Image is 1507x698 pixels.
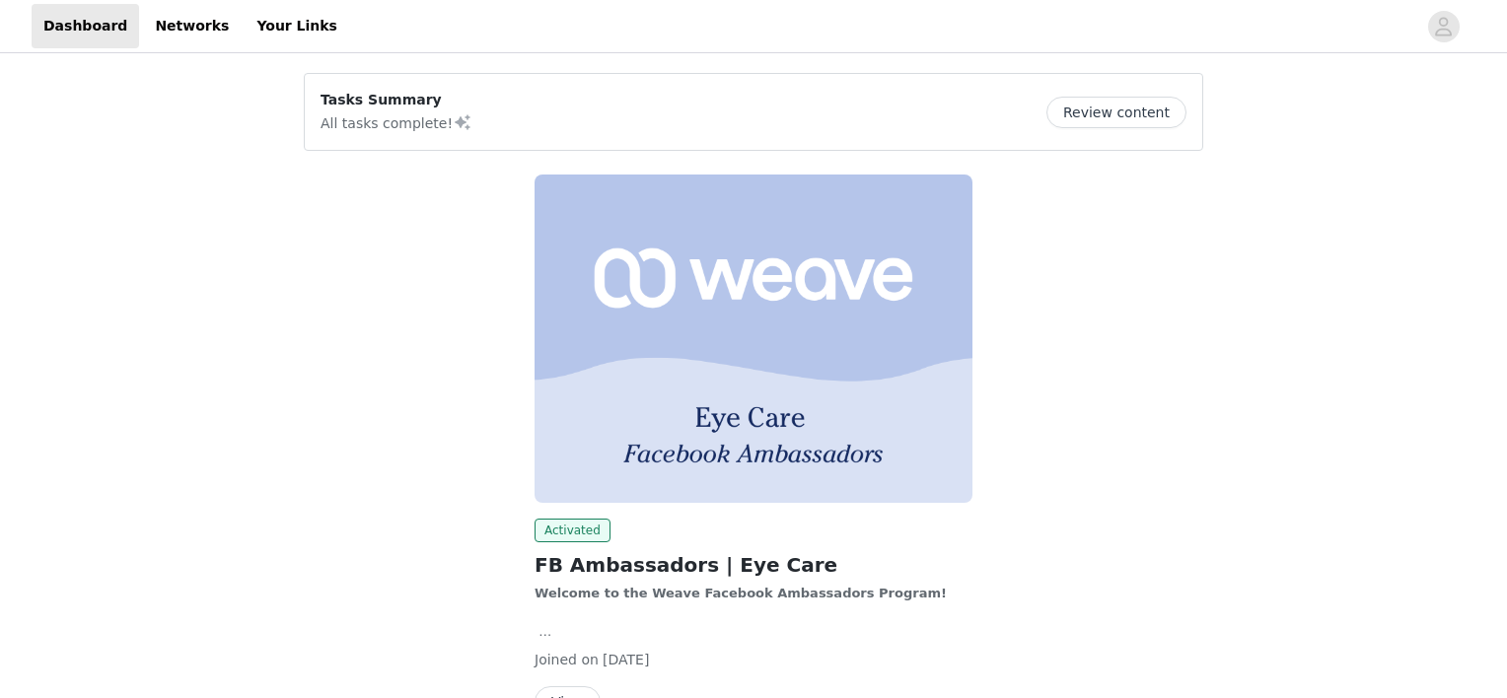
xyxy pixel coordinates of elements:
img: Weave [535,174,972,503]
span: Activated [535,519,610,542]
div: avatar [1434,11,1453,42]
h2: FB Ambassadors | Eye Care [535,550,972,580]
a: Dashboard [32,4,139,48]
a: Your Links [245,4,349,48]
button: Review content [1046,97,1186,128]
span: Joined on [535,652,599,667]
span: [DATE] [603,652,649,667]
a: Networks [143,4,241,48]
p: All tasks complete! [321,110,472,134]
strong: Welcome to the Weave Facebook Ambassadors Program! [535,586,947,600]
p: Tasks Summary [321,90,472,110]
